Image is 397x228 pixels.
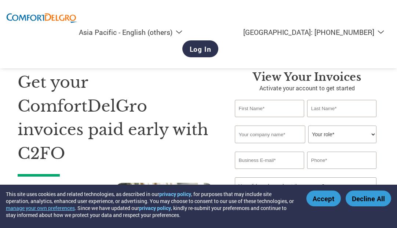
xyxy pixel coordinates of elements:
h3: View your invoices [235,70,379,84]
div: Inavlid Phone Number [307,170,376,174]
div: Invalid first name or first name is too long [235,118,304,123]
input: Phone* [307,152,376,169]
a: Log In [182,40,219,57]
a: privacy policy [139,205,171,211]
p: Activate your account to get started [235,84,379,93]
h1: Get your ComfortDelGro invoices paid early with C2FO [18,70,213,165]
button: Accept [306,191,341,206]
img: ComfortDelGro [6,7,79,28]
input: Last Name* [307,100,376,117]
div: Invalid company name or company name is too long [235,144,377,149]
select: Title/Role [308,126,376,143]
input: First Name* [235,100,304,117]
a: privacy policy [159,191,191,198]
button: manage your own preferences [6,205,75,211]
div: Inavlid Email Address [235,170,304,174]
input: Your company name* [235,126,306,143]
button: Decline All [346,191,391,206]
input: Invalid Email format [235,152,304,169]
div: Invalid last name or last name is too long [307,118,376,123]
div: This site uses cookies and related technologies, as described in our , for purposes that may incl... [6,191,296,218]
